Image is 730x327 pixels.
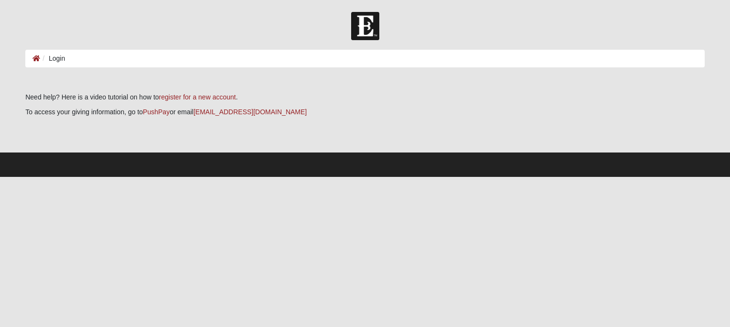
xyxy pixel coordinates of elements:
a: PushPay [143,108,170,116]
img: Church of Eleven22 Logo [351,12,379,40]
li: Login [40,54,65,64]
a: [EMAIL_ADDRESS][DOMAIN_NAME] [193,108,307,116]
p: To access your giving information, go to or email [25,107,705,117]
a: register for a new account [159,93,236,101]
p: Need help? Here is a video tutorial on how to . [25,92,705,102]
